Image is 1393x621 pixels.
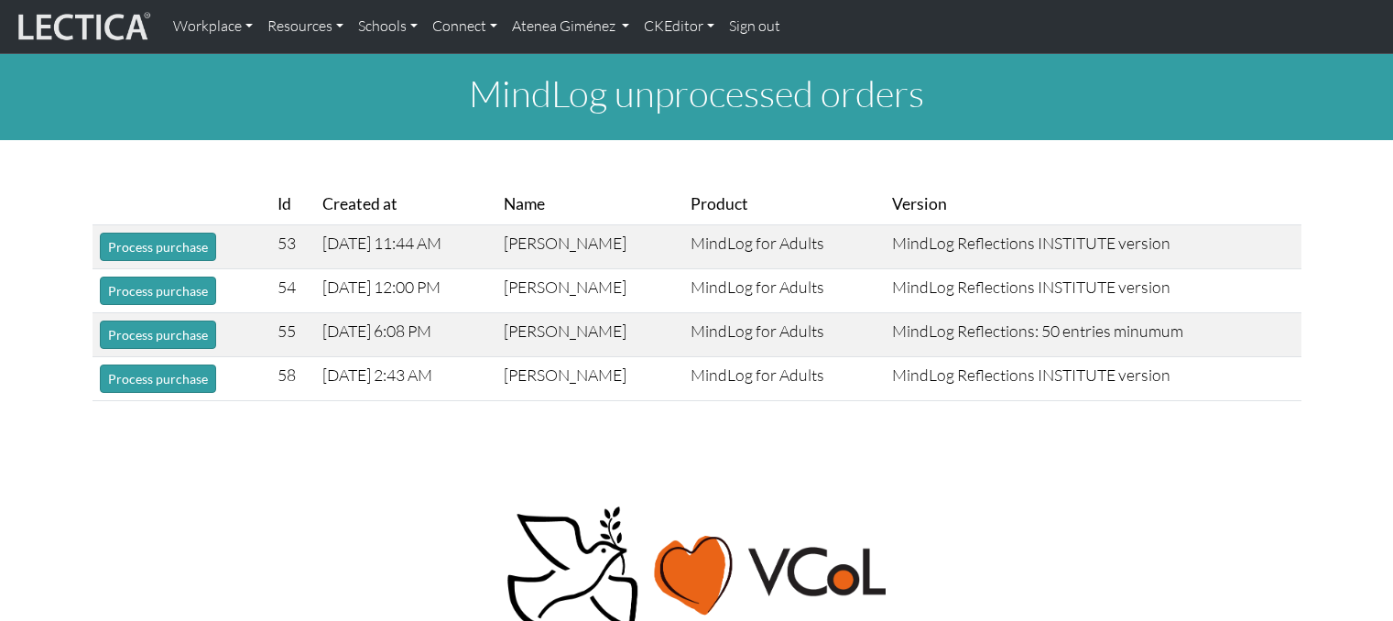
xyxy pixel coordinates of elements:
[683,313,885,357] td: MindLog for Adults
[496,184,683,225] th: Name
[100,233,216,261] button: Process purchase
[722,7,788,46] a: Sign out
[496,357,683,401] td: [PERSON_NAME]
[496,269,683,313] td: [PERSON_NAME]
[270,357,315,401] td: 58
[425,7,505,46] a: Connect
[270,269,315,313] td: 54
[683,269,885,313] td: MindLog for Adults
[885,357,1300,401] td: MindLog Reflections INSTITUTE version
[315,313,496,357] td: [DATE] 6:08 PM
[315,269,496,313] td: [DATE] 12:00 PM
[270,313,315,357] td: 55
[100,365,216,393] button: Process purchase
[885,225,1300,269] td: MindLog Reflections INSTITUTE version
[351,7,425,46] a: Schools
[315,184,496,225] th: Created at
[270,184,315,225] th: Id
[683,357,885,401] td: MindLog for Adults
[496,225,683,269] td: [PERSON_NAME]
[270,225,315,269] td: 53
[885,184,1300,225] th: Version
[496,313,683,357] td: [PERSON_NAME]
[315,225,496,269] td: [DATE] 11:44 AM
[100,277,216,305] button: Process purchase
[315,357,496,401] td: [DATE] 2:43 AM
[166,7,260,46] a: Workplace
[885,269,1300,313] td: MindLog Reflections INSTITUTE version
[683,184,885,225] th: Product
[683,225,885,269] td: MindLog for Adults
[637,7,722,46] a: CKEditor
[100,321,216,349] button: Process purchase
[885,313,1300,357] td: MindLog Reflections: 50 entries minumum
[505,7,637,46] a: Atenea Giménez
[14,9,151,44] img: lecticalive
[260,7,351,46] a: Resources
